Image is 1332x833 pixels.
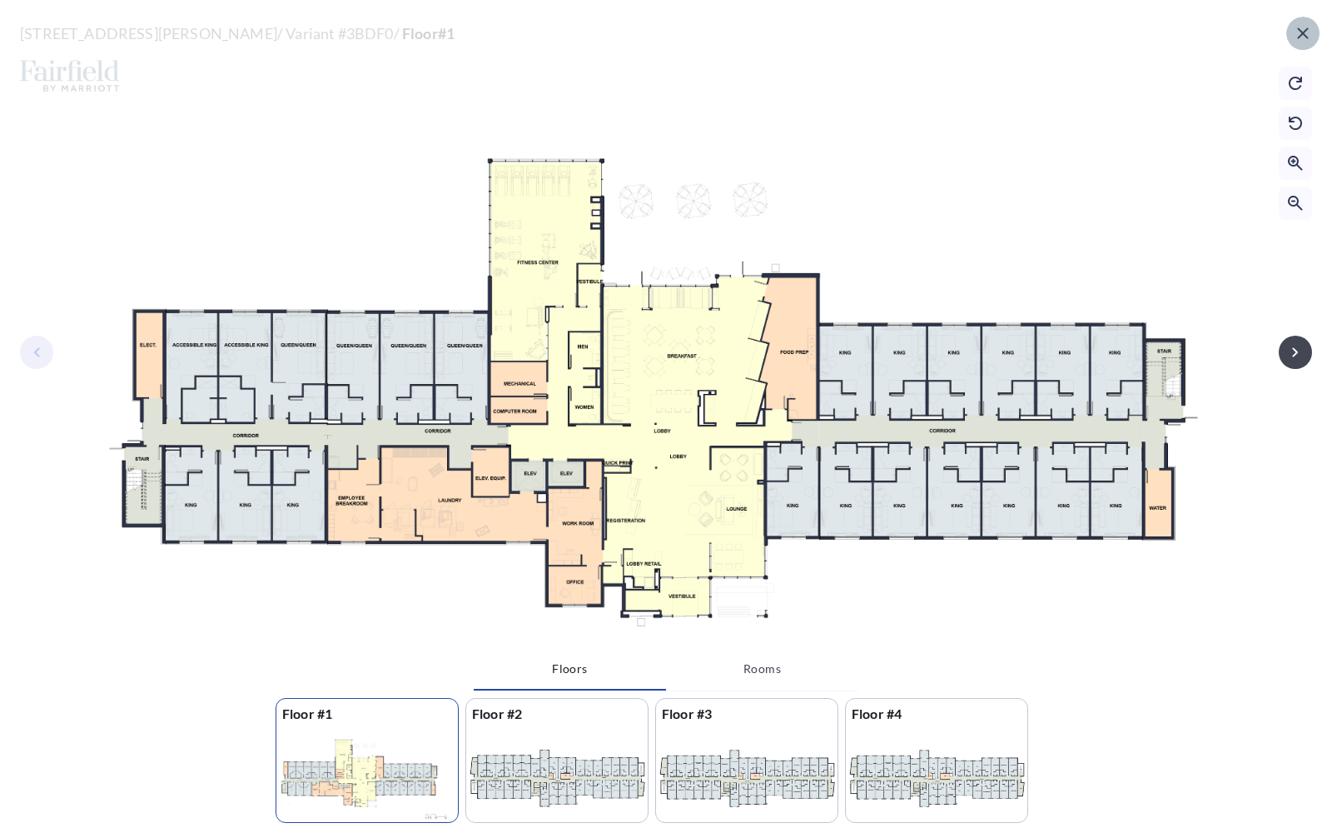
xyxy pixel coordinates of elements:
[276,699,458,729] p: Floor #1
[20,60,119,92] img: floorplanBranLogoPlug
[474,649,666,691] button: Floors
[656,699,837,729] p: Floor #3
[846,699,1027,729] p: Floor #4
[666,649,858,689] button: Rooms
[466,699,648,729] p: Floor #2
[20,20,455,50] p: [STREET_ADDRESS][PERSON_NAME] / Variant # 3BDF0 /
[402,24,455,42] span: Floor#1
